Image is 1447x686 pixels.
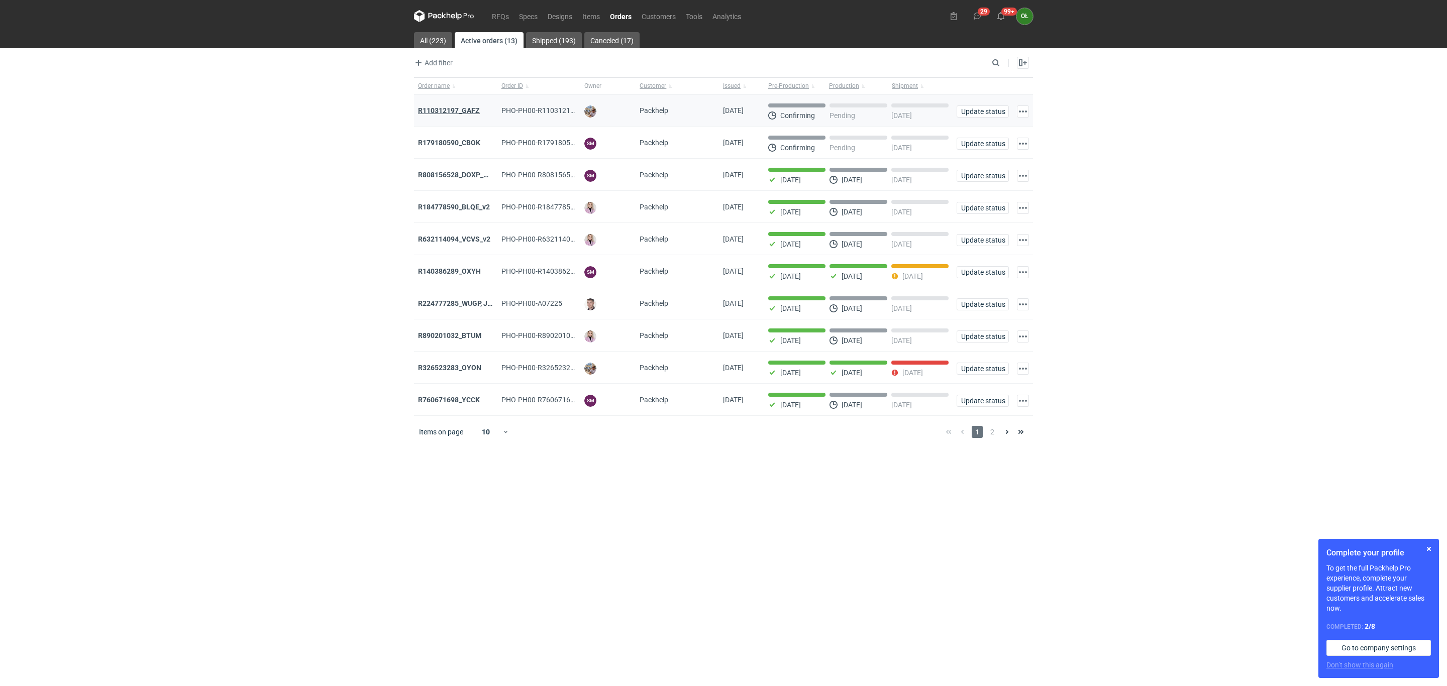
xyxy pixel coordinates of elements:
button: Actions [1017,395,1029,407]
p: [DATE] [842,369,862,377]
a: Analytics [707,10,746,22]
p: [DATE] [780,208,801,216]
p: Pending [830,111,855,120]
svg: Packhelp Pro [414,10,474,22]
p: [DATE] [891,401,912,409]
a: Active orders (13) [455,32,524,48]
figcaption: SM [584,266,596,278]
input: Search [990,57,1022,69]
span: Order name [418,82,450,90]
span: Update status [961,301,1004,308]
button: Actions [1017,105,1029,118]
span: Add filter [412,57,453,69]
button: Actions [1017,298,1029,310]
a: R760671698_YCCK [418,396,480,404]
a: Orders [605,10,637,22]
span: 1 [972,426,983,438]
figcaption: SM [584,170,596,182]
button: Update status [957,298,1009,310]
button: Actions [1017,363,1029,375]
a: Tools [681,10,707,22]
span: Order ID [501,82,523,90]
a: R224777285_WUGP, JPLP, WJRL, ANPD [418,299,542,307]
button: Update status [957,202,1009,214]
figcaption: SM [584,138,596,150]
a: R808156528_DOXP_QFAF_BZBP_ZUYK_WQLV_OKHN_JELH_EVFV_FTDR_ZOWV_CHID_YARY_QVFE_PQSG_HWQ [418,171,773,179]
img: Michał Palasek [584,363,596,375]
button: 29 [969,8,985,24]
button: Order name [414,78,497,94]
button: Actions [1017,266,1029,278]
span: Packhelp [640,235,668,243]
a: Canceled (17) [584,32,640,48]
img: Maciej Sikora [584,298,596,310]
a: R326523283_OYON [418,364,481,372]
span: Owner [584,82,601,90]
p: [DATE] [891,240,912,248]
a: Designs [543,10,577,22]
button: Don’t show this again [1326,660,1393,670]
span: 18/09/2025 [723,235,744,243]
button: Update status [957,330,1009,342]
button: Pre-Production [764,78,827,94]
span: Update status [961,397,1004,404]
button: Shipment [890,78,953,94]
a: Shipped (193) [526,32,582,48]
a: R110312197_GAFZ [418,106,480,115]
span: PHO-PH00-R140386289_OXYH [501,267,600,275]
div: 10 [470,425,502,439]
span: PHO-PH00-R110312197_GAFZ [501,106,599,115]
a: R140386289_OXYH [418,267,481,275]
button: 99+ [993,8,1009,24]
a: R184778590_BLQE_v2 [418,203,490,211]
span: Production [829,82,859,90]
span: Update status [961,204,1004,211]
span: 12/09/2025 [723,331,744,339]
a: R179180590_CBOK [418,139,480,147]
p: [DATE] [780,176,801,184]
span: Update status [961,237,1004,244]
a: Customers [637,10,681,22]
span: 2 [987,426,998,438]
strong: 2 / 8 [1365,622,1375,630]
p: [DATE] [891,208,912,216]
p: [DATE] [902,272,923,280]
span: 22/09/2025 [723,139,744,147]
span: PHO-PH00-R808156528_DOXP_QFAF_BZBP_ZUYK_WQLV_OKHN_JELH_EVFV_FTDR_ZOWV_CHID_YARY_QVFE_PQSG_HWQ [501,171,888,179]
a: Specs [514,10,543,22]
span: Packhelp [640,171,668,179]
p: [DATE] [842,304,862,312]
span: Issued [723,82,741,90]
img: Michał Palasek [584,105,596,118]
button: Update status [957,105,1009,118]
a: R890201032_BTUM [418,331,481,339]
p: [DATE] [842,176,862,184]
span: Packhelp [640,299,668,307]
div: Completed: [1326,621,1431,632]
button: Update status [957,170,1009,182]
p: [DATE] [780,240,801,248]
span: Packhelp [640,331,668,339]
img: Klaudia Wiśniewska [584,202,596,214]
span: 05/09/2025 [723,364,744,372]
button: Actions [1017,234,1029,246]
p: [DATE] [842,208,862,216]
p: [DATE] [842,401,862,409]
a: RFQs [487,10,514,22]
span: PHO-PH00-R326523283_OYON [501,364,600,372]
span: 18/09/2025 [723,203,744,211]
p: [DATE] [842,240,862,248]
p: [DATE] [780,272,801,280]
img: Klaudia Wiśniewska [584,234,596,246]
span: 15/09/2025 [723,299,744,307]
h1: Complete your profile [1326,547,1431,559]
